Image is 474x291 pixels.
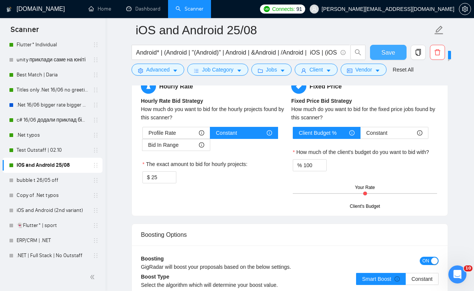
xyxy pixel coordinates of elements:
a: Reset All [393,66,413,74]
div: GigRadar will boost your proposals based on the below settings. [141,263,364,271]
span: holder [93,253,99,259]
span: holder [93,87,99,93]
a: iOS and Android (2nd variant) [17,203,88,218]
span: Scanner [5,24,45,40]
span: Connects: [272,5,295,13]
div: Select the algorithm which will determine your boost value. [141,281,290,289]
div: Client's Budget [350,203,380,210]
span: Client [309,66,323,74]
span: info-circle [199,142,204,148]
span: folder [258,68,263,73]
span: 10 [464,265,472,271]
a: Flutter* Individual [17,37,88,52]
span: info-circle [199,130,204,136]
div: How much do you want to bid for the fixed price jobs found by this scanner? [291,105,439,122]
span: holder [93,192,99,198]
button: setting [459,3,471,15]
input: Scanner name... [136,21,433,40]
h5: Hourly Rate [141,79,288,94]
span: caret-down [375,68,380,73]
label: How much of the client's budget do you want to bid with? [293,148,429,156]
span: holder [93,102,99,108]
b: Boosting [141,256,164,262]
a: iOS and Android 25/08 [17,158,88,173]
span: copy [411,49,425,56]
span: holder [93,117,99,123]
b: Fixed Price Bid Strategy [291,98,352,104]
span: idcard [347,68,352,73]
span: caret-down [237,68,242,73]
span: Vendor [355,66,372,74]
span: holder [93,147,99,153]
a: c# 16/06 додали приклад більший кавер [17,113,88,128]
span: Profile Rate [148,127,176,139]
span: Advanced [146,66,170,74]
span: holder [93,162,99,168]
span: hourglass [141,79,156,94]
span: info-circle [349,130,355,136]
a: .Net 16/06 bigger rate bigger cover [17,98,88,113]
span: holder [93,238,99,244]
span: caret-down [280,68,285,73]
span: info-circle [417,130,422,136]
a: bubble t 26/05 off [17,173,88,188]
a: setting [459,6,471,12]
span: tag [291,79,306,94]
a: .Net typos [17,128,88,143]
a: Titles only .Net 16/06 no greetings [17,82,88,98]
input: How much of the client's budget do you want to bid with? [303,160,326,171]
button: settingAdvancedcaret-down [131,64,184,76]
span: setting [138,68,143,73]
input: Search Freelance Jobs... [136,48,337,57]
span: delete [430,49,445,56]
button: copy [411,45,426,60]
a: Test Outstaff | 02.10 [17,143,88,158]
span: holder [93,72,99,78]
button: userClientcaret-down [295,64,338,76]
span: Bid In Range [148,139,179,151]
h5: Fixed Price [291,79,439,94]
b: Boost Type [141,274,169,280]
a: Copy of .Net typos [17,188,88,203]
label: The exact amount to bid for hourly projects: [142,160,248,168]
span: holder [93,177,99,183]
span: holder [93,207,99,213]
button: idcardVendorcaret-down [341,64,387,76]
span: info-circle [341,50,346,55]
iframe: Intercom live chat [448,265,466,283]
a: dashboardDashboard [126,6,161,12]
a: homeHome [89,6,111,12]
span: edit [434,25,444,35]
div: How much do you want to bid for the hourly projects found by this scanner? [141,105,288,122]
span: Smart Boost [362,276,400,282]
button: folderJobscaret-down [251,64,292,76]
div: Your Rate [355,184,375,191]
span: setting [459,6,471,12]
img: logo [6,3,12,15]
span: info-circle [394,276,400,282]
span: user [301,68,306,73]
div: Boosting Options [141,224,439,245]
span: caret-down [173,68,178,73]
button: search [350,45,365,60]
a: Python | AI | No Outstaff [17,263,88,278]
button: delete [430,45,445,60]
a: .NET | Full Stack | No Outstaff [17,248,88,263]
span: holder [93,57,99,63]
b: Hourly Rate Bid Strategy [141,98,203,104]
span: holder [93,42,99,48]
span: Client Budget % [299,127,336,139]
span: holder [93,222,99,229]
a: searchScanner [176,6,203,12]
input: The exact amount to bid for hourly projects: [151,172,176,183]
a: Best Match | Daria [17,67,88,82]
img: upwork-logo.png [264,6,270,12]
span: bars [194,68,199,73]
a: unity приклади саме на юніті [17,52,88,67]
span: user [312,6,317,12]
a: ERP/CRM | .NET [17,233,88,248]
span: caret-down [326,68,331,73]
span: Jobs [266,66,277,74]
span: 91 [297,5,302,13]
span: info-circle [267,130,272,136]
